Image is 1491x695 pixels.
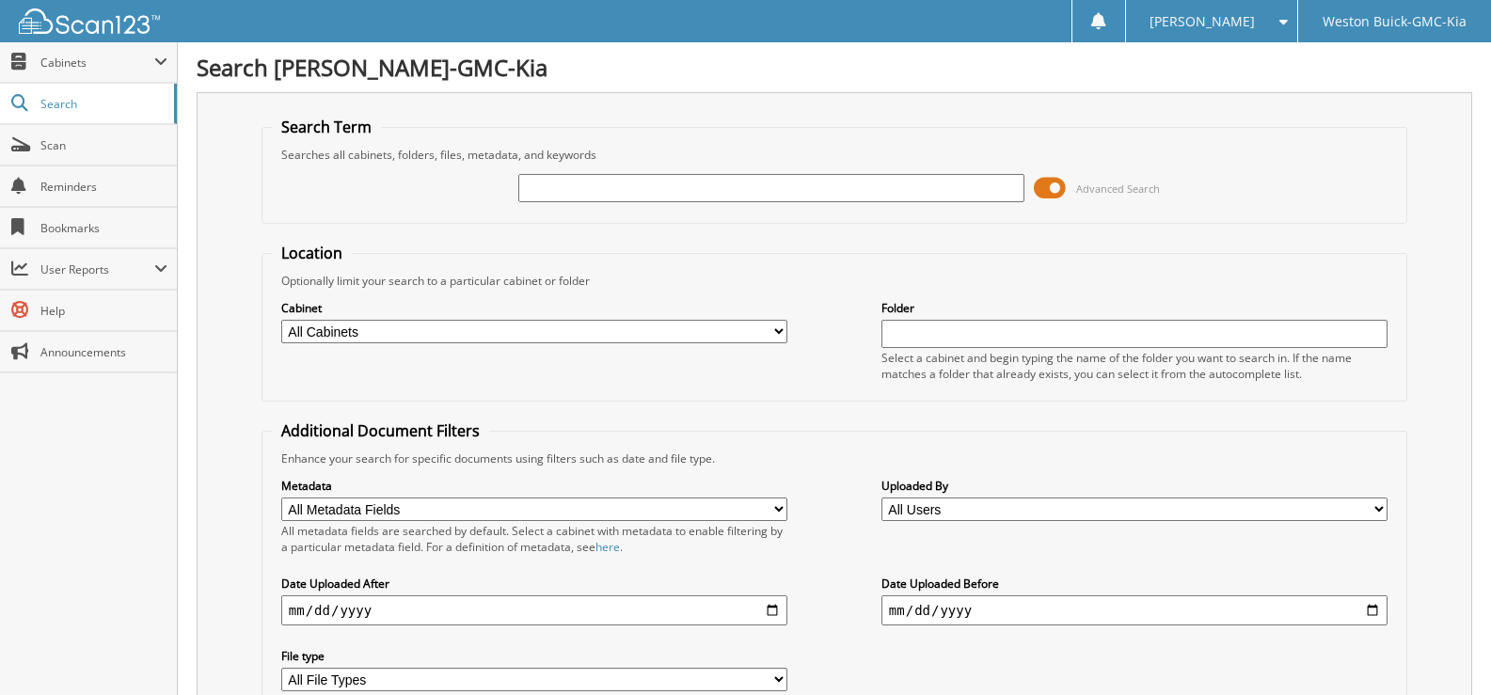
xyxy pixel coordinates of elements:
label: Metadata [281,478,787,494]
div: Searches all cabinets, folders, files, metadata, and keywords [272,147,1397,163]
span: Scan [40,137,167,153]
div: All metadata fields are searched by default. Select a cabinet with metadata to enable filtering b... [281,523,787,555]
legend: Location [272,243,352,263]
span: Cabinets [40,55,154,71]
label: Folder [881,300,1388,316]
input: start [281,595,787,625]
div: Select a cabinet and begin typing the name of the folder you want to search in. If the name match... [881,350,1388,382]
span: User Reports [40,261,154,277]
label: Cabinet [281,300,787,316]
span: Reminders [40,179,167,195]
label: File type [281,648,787,664]
label: Uploaded By [881,478,1388,494]
legend: Additional Document Filters [272,420,489,441]
span: Search [40,96,165,112]
img: scan123-logo-white.svg [19,8,160,34]
label: Date Uploaded Before [881,576,1388,592]
span: Help [40,303,167,319]
span: Weston Buick-GMC-Kia [1323,16,1467,27]
div: Enhance your search for specific documents using filters such as date and file type. [272,450,1397,466]
span: Bookmarks [40,220,167,236]
span: Announcements [40,344,167,360]
span: [PERSON_NAME] [1150,16,1255,27]
h1: Search [PERSON_NAME]-GMC-Kia [197,52,1472,83]
legend: Search Term [272,117,381,137]
a: here [595,539,620,555]
span: Advanced Search [1076,182,1160,196]
input: end [881,595,1388,625]
div: Optionally limit your search to a particular cabinet or folder [272,273,1397,289]
label: Date Uploaded After [281,576,787,592]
